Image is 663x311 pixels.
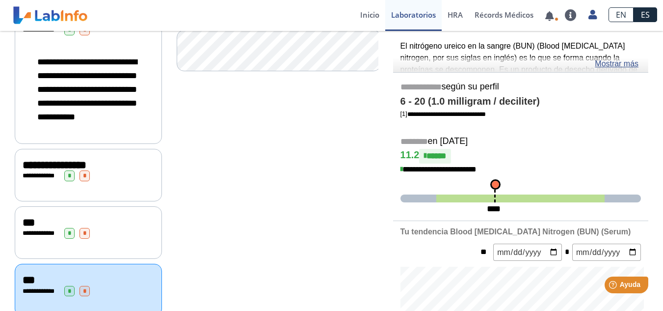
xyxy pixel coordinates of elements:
[400,96,641,108] h4: 6 - 20 (1.0 milligram / deciliter)
[609,7,634,22] a: EN
[576,273,652,300] iframe: Help widget launcher
[448,10,463,20] span: HRA
[400,227,631,236] b: Tu tendencia Blood [MEDICAL_DATA] Nitrogen (BUN) (Serum)
[400,110,486,117] a: [1]
[400,136,641,147] h5: en [DATE]
[595,58,638,70] a: Mostrar más
[400,40,641,134] p: El nitrógeno ureico en la sangre (BUN) (Blood [MEDICAL_DATA] nitrogen, por sus siglas en inglés) ...
[400,149,641,164] h4: 11.2
[493,244,562,261] input: mm/dd/yyyy
[634,7,657,22] a: ES
[572,244,641,261] input: mm/dd/yyyy
[400,82,641,93] h5: según su perfil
